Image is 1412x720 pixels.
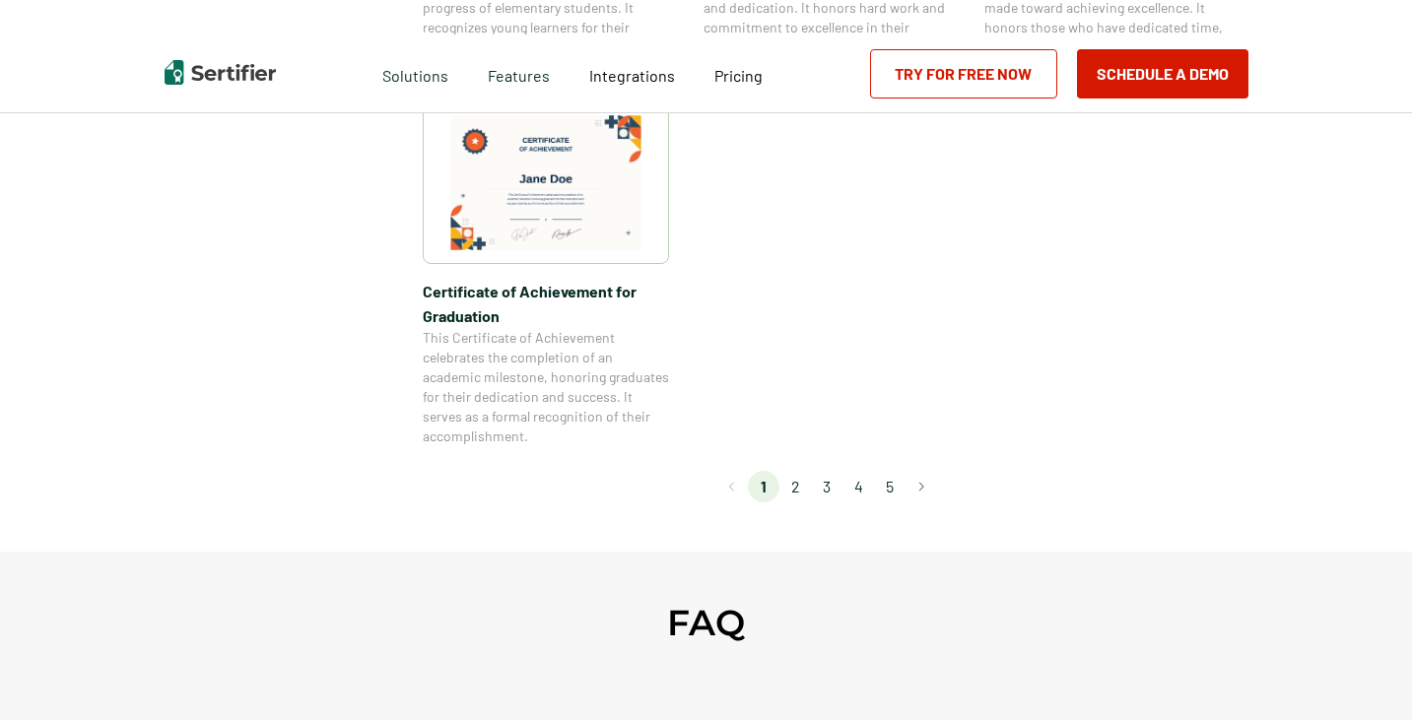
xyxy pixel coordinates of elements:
[714,61,763,86] a: Pricing
[714,66,763,85] span: Pricing
[589,61,675,86] a: Integrations
[906,471,937,502] button: Go to next page
[450,115,641,250] img: Certificate of Achievement for Graduation
[382,61,448,86] span: Solutions
[870,49,1057,98] a: Try for Free Now
[716,471,748,502] button: Go to previous page
[811,471,842,502] li: page 3
[165,60,276,85] img: Sertifier | Digital Credentialing Platform
[779,471,811,502] li: page 2
[1313,625,1412,720] iframe: Chat Widget
[488,61,550,86] span: Features
[423,101,669,446] a: Certificate of Achievement for GraduationCertificate of Achievement for GraduationThis Certificat...
[589,66,675,85] span: Integrations
[748,471,779,502] li: page 1
[667,601,745,644] h2: FAQ
[874,471,906,502] li: page 5
[423,279,669,328] span: Certificate of Achievement for Graduation
[842,471,874,502] li: page 4
[423,328,669,446] span: This Certificate of Achievement celebrates the completion of an academic milestone, honoring grad...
